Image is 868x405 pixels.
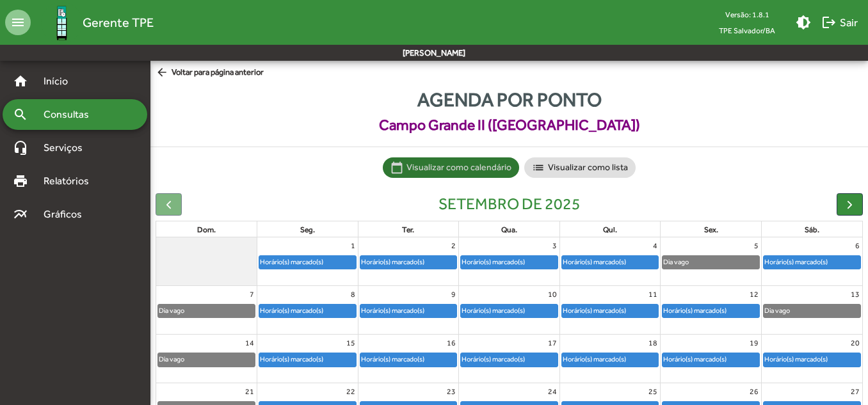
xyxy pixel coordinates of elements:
[747,335,761,351] a: 19 de setembro de 2025
[158,353,185,365] div: Dia vago
[358,237,459,286] td: 2 de setembro de 2025
[646,383,660,400] a: 25 de setembro de 2025
[663,305,727,317] div: Horário(s) marcado(s)
[247,286,257,303] a: 7 de setembro de 2025
[257,286,358,335] td: 8 de setembro de 2025
[747,383,761,400] a: 26 de setembro de 2025
[360,256,425,268] div: Horário(s) marcado(s)
[559,237,661,286] td: 4 de setembro de 2025
[499,223,520,237] a: quarta-feira
[259,305,324,317] div: Horário(s) marcado(s)
[298,223,317,237] a: segunda-feira
[761,286,862,335] td: 13 de setembro de 2025
[344,335,358,351] a: 15 de setembro de 2025
[83,12,154,33] span: Gerente TPE
[459,286,560,335] td: 10 de setembro de 2025
[13,74,28,89] mat-icon: home
[559,335,661,383] td: 18 de setembro de 2025
[195,223,218,237] a: domingo
[158,305,185,317] div: Dia vago
[459,335,560,383] td: 17 de setembro de 2025
[449,286,458,303] a: 9 de setembro de 2025
[438,195,581,214] h2: setembro de 2025
[751,237,761,254] a: 5 de setembro de 2025
[41,2,83,44] img: Logo
[796,15,811,30] mat-icon: brightness_medium
[661,237,762,286] td: 5 de setembro de 2025
[661,286,762,335] td: 12 de setembro de 2025
[36,107,106,122] span: Consultas
[259,256,324,268] div: Horário(s) marcado(s)
[764,256,828,268] div: Horário(s) marcado(s)
[663,353,727,365] div: Horário(s) marcado(s)
[243,383,257,400] a: 21 de setembro de 2025
[559,286,661,335] td: 11 de setembro de 2025
[545,383,559,400] a: 24 de setembro de 2025
[747,286,761,303] a: 12 de setembro de 2025
[259,353,324,365] div: Horário(s) marcado(s)
[550,237,559,254] a: 3 de setembro de 2025
[36,173,106,189] span: Relatórios
[5,10,31,35] mat-icon: menu
[848,335,862,351] a: 20 de setembro de 2025
[646,286,660,303] a: 11 de setembro de 2025
[802,223,822,237] a: sábado
[821,15,837,30] mat-icon: logout
[257,237,358,286] td: 1 de setembro de 2025
[444,383,458,400] a: 23 de setembro de 2025
[663,256,689,268] div: Dia vago
[848,383,862,400] a: 27 de setembro de 2025
[816,11,863,34] button: Sair
[524,157,636,178] mat-chip: Visualizar como lista
[449,237,458,254] a: 2 de setembro de 2025
[31,2,154,44] a: Gerente TPE
[661,335,762,383] td: 19 de setembro de 2025
[702,223,721,237] a: sexta-feira
[348,286,358,303] a: 8 de setembro de 2025
[821,11,858,34] span: Sair
[545,335,559,351] a: 17 de setembro de 2025
[360,305,425,317] div: Horário(s) marcado(s)
[390,161,403,174] mat-icon: calendar_today
[459,237,560,286] td: 3 de setembro de 2025
[399,223,417,237] a: terça-feira
[761,335,862,383] td: 20 de setembro de 2025
[156,335,257,383] td: 14 de setembro de 2025
[764,353,828,365] div: Horário(s) marcado(s)
[545,286,559,303] a: 10 de setembro de 2025
[383,157,519,178] mat-chip: Visualizar como calendário
[358,335,459,383] td: 16 de setembro de 2025
[444,335,458,351] a: 16 de setembro de 2025
[600,223,620,237] a: quinta-feira
[853,237,862,254] a: 6 de setembro de 2025
[156,66,264,80] span: Voltar para página anterior
[360,353,425,365] div: Horário(s) marcado(s)
[358,286,459,335] td: 9 de setembro de 2025
[461,256,526,268] div: Horário(s) marcado(s)
[461,353,526,365] div: Horário(s) marcado(s)
[646,335,660,351] a: 18 de setembro de 2025
[709,6,785,22] div: Versão: 1.8.1
[243,335,257,351] a: 14 de setembro de 2025
[13,207,28,222] mat-icon: multiline_chart
[156,286,257,335] td: 7 de setembro de 2025
[13,107,28,122] mat-icon: search
[36,140,100,155] span: Serviços
[36,74,86,89] span: Início
[156,66,172,80] mat-icon: arrow_back
[36,207,99,222] span: Gráficos
[257,335,358,383] td: 15 de setembro de 2025
[344,383,358,400] a: 22 de setembro de 2025
[709,22,785,38] span: TPE Salvador/BA
[150,85,868,114] span: Agenda por ponto
[461,305,526,317] div: Horário(s) marcado(s)
[562,353,627,365] div: Horário(s) marcado(s)
[562,256,627,268] div: Horário(s) marcado(s)
[848,286,862,303] a: 13 de setembro de 2025
[761,237,862,286] td: 6 de setembro de 2025
[13,173,28,189] mat-icon: print
[562,305,627,317] div: Horário(s) marcado(s)
[150,114,868,136] span: Campo Grande II ([GEOGRAPHIC_DATA])
[764,305,791,317] div: Dia vago
[13,140,28,155] mat-icon: headset_mic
